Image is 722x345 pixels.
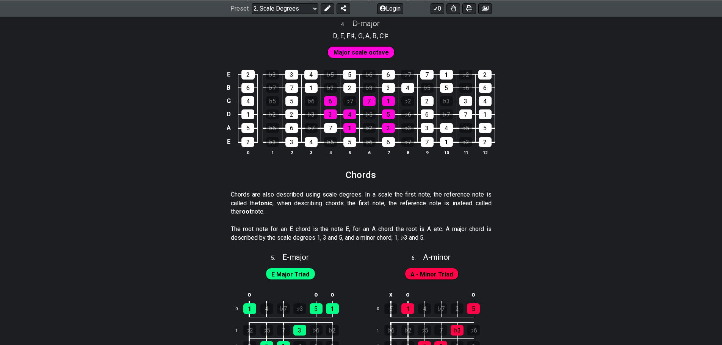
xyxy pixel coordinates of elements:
[446,3,460,14] button: Toggle Dexterity for all fretkits
[231,190,492,216] p: Chords are also described using scale degrees. In a scale the first note, the reference note is c...
[343,70,356,80] div: 5
[343,137,356,147] div: 5
[285,96,298,106] div: 5
[263,149,282,157] th: 1
[266,96,279,106] div: ♭5
[382,137,395,147] div: 6
[420,70,434,80] div: 7
[373,31,377,41] span: B
[352,19,380,28] span: D - major
[224,108,233,121] td: D
[434,325,447,336] div: 7
[341,20,352,29] span: 4 .
[224,81,233,94] td: B
[305,83,318,93] div: 1
[324,137,337,147] div: ♭5
[382,83,395,93] div: 3
[437,149,456,157] th: 10
[384,303,397,314] div: 5
[344,31,347,41] span: ,
[293,303,306,314] div: ♭3
[337,3,350,14] button: Share Preset
[418,325,431,336] div: ♭5
[343,83,356,93] div: 2
[343,123,356,133] div: 1
[285,83,298,93] div: 7
[252,3,318,14] select: Preset
[285,137,298,147] div: 3
[282,149,301,157] th: 2
[305,123,318,133] div: ♭7
[479,123,492,133] div: 5
[359,149,379,157] th: 6
[377,31,380,41] span: ,
[277,303,290,314] div: ♭7
[238,149,258,157] th: 0
[305,137,318,147] div: 4
[301,149,321,157] th: 3
[266,70,279,80] div: ♭3
[285,123,298,133] div: 6
[231,322,249,339] td: 1
[401,96,414,106] div: ♭2
[423,253,451,262] span: A - minor
[399,289,417,301] td: o
[384,325,397,336] div: ♭6
[440,137,453,147] div: 1
[260,325,273,336] div: ♭5
[271,269,309,280] span: First enable full edit mode to edit
[326,303,339,314] div: 1
[379,149,398,157] th: 7
[321,3,334,14] button: Edit Preset
[310,303,323,314] div: 5
[362,70,376,80] div: ♭6
[421,83,434,93] div: ♭5
[451,303,464,314] div: 2
[340,31,344,41] span: E
[440,123,453,133] div: 4
[293,325,306,336] div: 3
[379,31,389,41] span: C♯
[258,200,273,207] strong: tonic
[239,208,252,215] strong: root
[462,3,476,14] button: Print
[401,325,414,336] div: ♭2
[370,31,373,41] span: ,
[434,303,447,314] div: ♭7
[231,225,492,242] p: The root note for an E chord is the note E, for an A chord the root is A etc. A major chord is de...
[363,96,376,106] div: 7
[324,123,337,133] div: 7
[260,303,273,314] div: 4
[459,83,472,93] div: ♭6
[363,31,366,41] span: ,
[459,137,472,147] div: ♭2
[355,31,358,41] span: ,
[418,303,431,314] div: 4
[224,121,233,135] td: A
[321,149,340,157] th: 4
[324,109,337,119] div: 3
[266,109,279,119] div: ♭2
[241,83,254,93] div: 6
[231,301,249,317] td: 0
[401,123,414,133] div: ♭3
[305,96,318,106] div: ♭6
[479,83,492,93] div: 6
[277,325,290,336] div: 7
[372,322,390,339] td: 1
[363,137,376,147] div: ♭6
[324,96,337,106] div: 6
[241,96,254,106] div: 4
[410,269,453,280] span: First enable full edit mode to edit
[382,96,395,106] div: 1
[421,96,434,106] div: 2
[456,149,475,157] th: 11
[241,70,255,80] div: 2
[285,109,298,119] div: 2
[440,83,453,93] div: 5
[241,109,254,119] div: 1
[459,109,472,119] div: 7
[440,70,453,80] div: 1
[358,31,363,41] span: G
[282,253,309,262] span: E - major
